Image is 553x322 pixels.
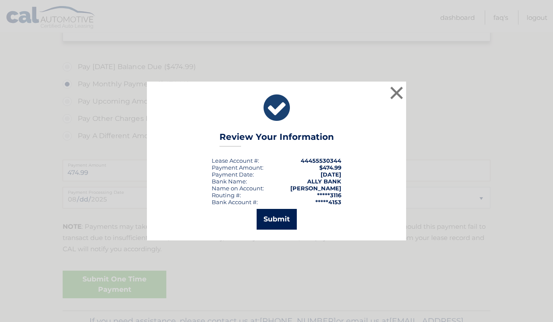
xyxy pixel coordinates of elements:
span: Payment Date [212,171,253,178]
div: Routing #: [212,192,241,199]
button: Submit [257,209,297,230]
button: × [388,84,405,101]
h3: Review Your Information [219,132,334,147]
span: [DATE] [321,171,341,178]
div: Name on Account: [212,185,264,192]
strong: 44455530344 [301,157,341,164]
div: Bank Account #: [212,199,258,205]
strong: [PERSON_NAME] [290,185,341,192]
div: Lease Account #: [212,157,259,164]
div: Bank Name: [212,178,247,185]
div: : [212,171,254,178]
strong: ALLY BANK [307,178,341,185]
span: $474.99 [319,164,341,171]
div: Payment Amount: [212,164,264,171]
